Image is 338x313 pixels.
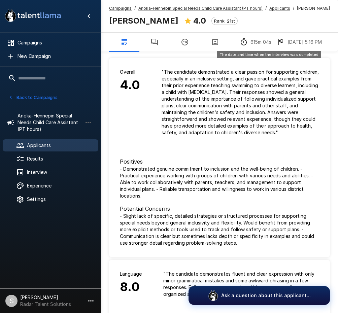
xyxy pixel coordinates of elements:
[120,75,140,95] h6: 4.0
[120,271,142,277] p: Language
[120,213,319,246] p: - Slight lack of specific, detailed strategies or structured processes for supporting special nee...
[221,292,311,299] p: Ask a question about this applicant...
[109,16,178,26] b: [PERSON_NAME]
[277,38,322,46] div: The date and time when the interview was completed
[269,6,290,11] u: Applicants
[120,277,142,297] h6: 8.0
[120,69,140,75] p: Overall
[138,6,263,11] u: Anoka-Hennepin Special Needs Child Care Assistant (PT hours)
[208,290,218,301] img: logo_glasses@2x.png
[212,18,237,24] span: Rank: 21st
[250,39,271,45] p: 615m 04s
[120,158,319,166] p: Positives
[109,6,132,11] u: Campaigns
[120,205,319,213] p: Potential Concerns
[120,166,319,199] p: - Demonstrated genuine commitment to inclusion and the well-being of children. - Practical experi...
[163,271,319,298] p: " The candidate demonstrates fluent and clear expression with only minor grammatical mistakes and...
[217,51,321,58] div: The date and time when the interview was completed
[293,5,294,12] span: /
[193,16,206,26] b: 4.0
[162,69,319,136] p: " The candidate demonstrated a clear passion for supporting children, especially in an inclusive ...
[297,5,330,12] span: [PERSON_NAME]
[189,286,330,305] button: Ask a question about this applicant...
[265,5,267,12] span: /
[288,39,322,45] p: [DATE] 5:16 PM
[240,38,271,46] div: The time between starting and completing the interview
[134,5,136,12] span: /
